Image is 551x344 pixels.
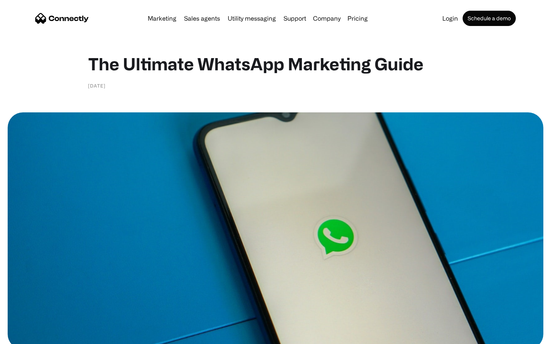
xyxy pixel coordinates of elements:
[280,15,309,21] a: Support
[8,331,46,341] aside: Language selected: English
[313,13,341,24] div: Company
[88,54,463,74] h1: The Ultimate WhatsApp Marketing Guide
[145,15,179,21] a: Marketing
[88,82,106,89] div: [DATE]
[439,15,461,21] a: Login
[15,331,46,341] ul: Language list
[181,15,223,21] a: Sales agents
[463,11,516,26] a: Schedule a demo
[344,15,371,21] a: Pricing
[225,15,279,21] a: Utility messaging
